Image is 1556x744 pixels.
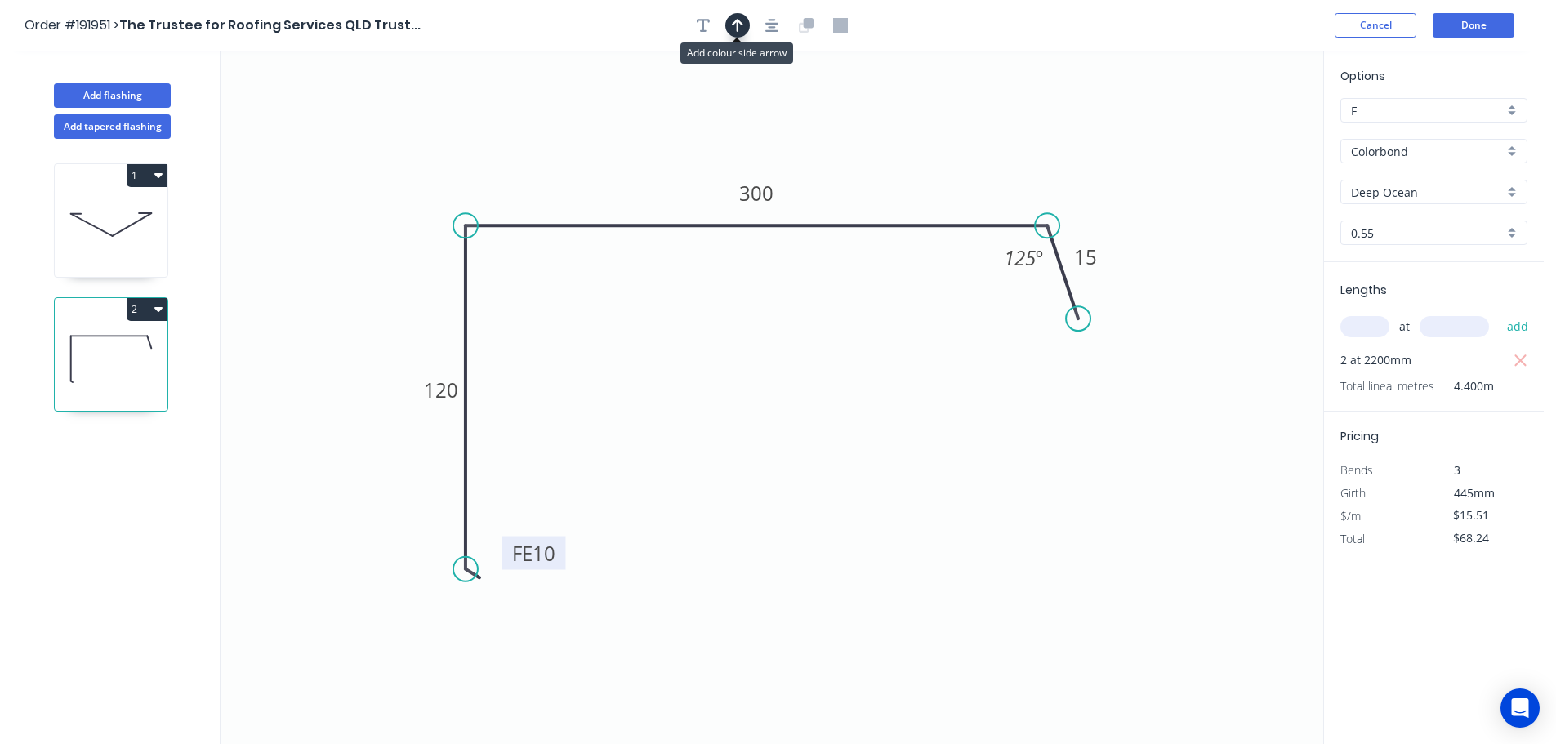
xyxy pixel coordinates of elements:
span: Total [1340,531,1365,546]
input: Colour [1351,184,1504,201]
span: 3 [1454,462,1460,478]
span: Order #191951 > [25,16,119,34]
tspan: 10 [533,540,555,567]
span: 2 at 2200mm [1340,349,1411,372]
button: 2 [127,298,167,321]
div: Add colour side arrow [680,42,793,64]
input: Price level [1351,102,1504,119]
span: 4.400m [1434,375,1494,398]
tspan: FE [512,540,533,567]
svg: 0 [221,51,1323,744]
button: Cancel [1335,13,1416,38]
tspan: 300 [739,180,774,207]
button: Add tapered flashing [54,114,171,139]
span: Pricing [1340,428,1379,444]
span: Girth [1340,485,1366,501]
span: Total lineal metres [1340,375,1434,398]
tspan: º [1036,244,1043,271]
span: Lengths [1340,282,1387,298]
div: Open Intercom Messenger [1500,688,1540,728]
input: Thickness [1351,225,1504,242]
button: add [1499,313,1537,341]
span: $/m [1340,508,1361,523]
span: at [1399,315,1410,338]
span: The Trustee for Roofing Services QLD Trust... [119,16,421,34]
tspan: 15 [1075,243,1098,270]
span: Options [1340,68,1385,84]
span: Bends [1340,462,1373,478]
tspan: 120 [424,376,458,403]
button: 1 [127,164,167,187]
button: Done [1433,13,1514,38]
span: 445mm [1454,485,1495,501]
tspan: 125 [1004,244,1036,271]
button: Add flashing [54,83,171,108]
input: Material [1351,143,1504,160]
